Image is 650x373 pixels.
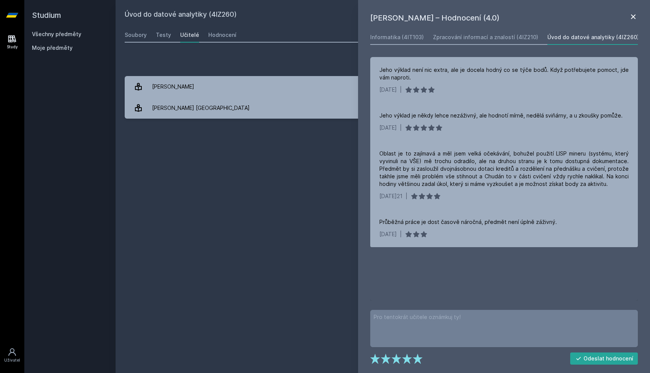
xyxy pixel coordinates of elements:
[208,31,236,39] div: Hodnocení
[400,86,402,94] div: |
[180,27,199,43] a: Učitelé
[379,66,629,81] div: Jeho výklad není nic extra, ale je docela hodný co se týče bodů. Když potřebujete pomoct, jde vám...
[379,86,397,94] div: [DATE]
[152,100,250,116] div: [PERSON_NAME] [GEOGRAPHIC_DATA]
[2,30,23,54] a: Study
[379,112,623,119] div: Jeho výklad je někdy lehce nezáživný, ale hodnotí mírně, nedělá sviňárny, a u zkoušky pomůže.
[208,27,236,43] a: Hodnocení
[125,31,147,39] div: Soubory
[7,44,18,50] div: Study
[32,44,73,52] span: Moje předměty
[152,79,194,94] div: [PERSON_NAME]
[2,344,23,367] a: Uživatel
[125,9,556,21] h2: Úvod do datové analytiky (4IZ260)
[125,27,147,43] a: Soubory
[125,97,641,119] a: [PERSON_NAME] [GEOGRAPHIC_DATA] 2 hodnocení 5.0
[125,76,641,97] a: [PERSON_NAME] 4 hodnocení 4.0
[379,124,397,132] div: [DATE]
[4,357,20,363] div: Uživatel
[156,27,171,43] a: Testy
[156,31,171,39] div: Testy
[400,124,402,132] div: |
[180,31,199,39] div: Učitelé
[32,31,81,37] a: Všechny předměty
